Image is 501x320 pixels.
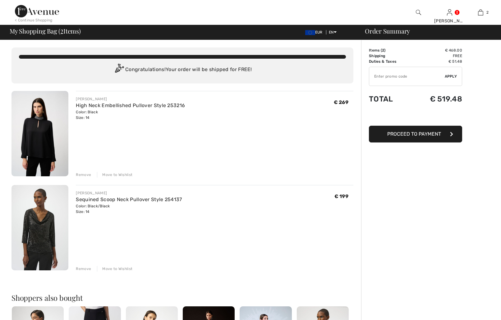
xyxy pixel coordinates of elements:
img: My Info [447,9,452,16]
button: Proceed to Payment [369,126,462,142]
span: € 199 [334,193,349,199]
div: Move to Wishlist [97,172,132,178]
h2: Shoppers also bought [11,294,353,301]
div: Color: Black/Black Size: 14 [76,203,182,214]
td: Free [411,53,462,59]
div: Congratulations! Your order will be shipped for FREE! [19,64,346,76]
a: Sign In [447,9,452,15]
span: 2 [60,26,63,34]
div: Remove [76,172,91,178]
a: 2 [465,9,496,16]
div: Color: Black Size: 14 [76,109,185,120]
div: [PERSON_NAME] [76,190,182,196]
div: Order Summary [357,28,497,34]
td: € 519.48 [411,88,462,110]
div: Remove [76,266,91,272]
span: My Shopping Bag ( Items) [10,28,81,34]
td: € 51.48 [411,59,462,64]
td: Shipping [369,53,411,59]
img: Sequined Scoop Neck Pullover Style 254137 [11,185,68,270]
span: Apply [445,74,457,79]
span: EN [329,30,337,34]
iframe: PayPal [369,110,462,124]
td: Total [369,88,411,110]
td: € 468.00 [411,47,462,53]
span: 2 [382,48,384,52]
div: < Continue Shopping [15,17,53,23]
img: Euro [305,30,315,35]
span: € 269 [334,99,349,105]
img: 1ère Avenue [15,5,59,17]
input: Promo code [369,67,445,86]
div: [PERSON_NAME] [434,18,465,24]
td: Duties & Taxes [369,59,411,64]
span: 2 [486,10,489,15]
iframe: Opens a widget where you can find more information [461,301,495,317]
img: My Bag [478,9,483,16]
img: Congratulation2.svg [113,64,125,76]
img: search the website [416,9,421,16]
div: Move to Wishlist [97,266,132,272]
a: Sequined Scoop Neck Pullover Style 254137 [76,196,182,202]
div: [PERSON_NAME] [76,96,185,102]
td: Items ( ) [369,47,411,53]
a: High Neck Embellished Pullover Style 253216 [76,102,185,108]
span: EUR [305,30,325,34]
img: High Neck Embellished Pullover Style 253216 [11,91,68,176]
span: Proceed to Payment [387,131,441,137]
